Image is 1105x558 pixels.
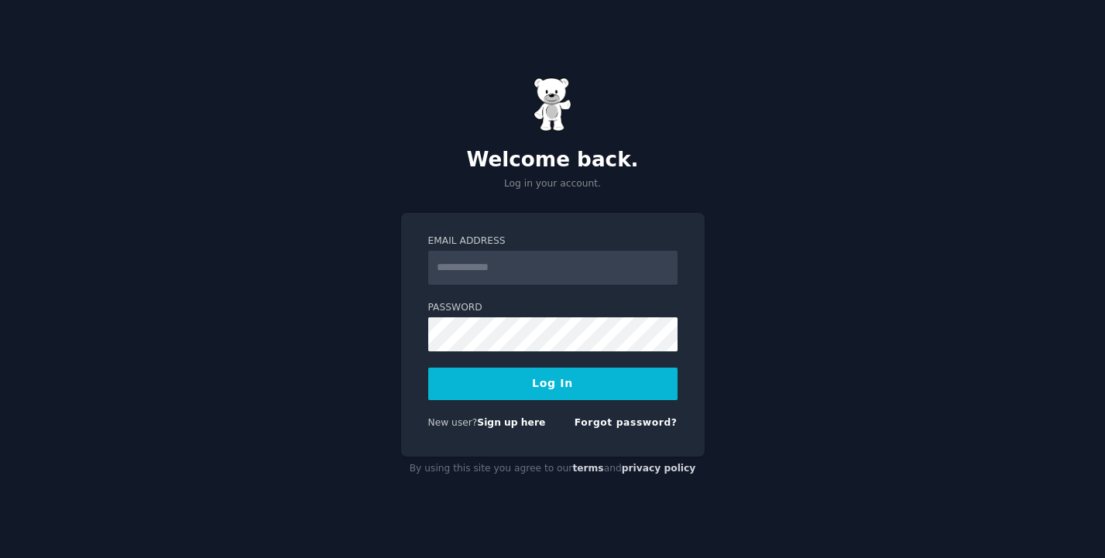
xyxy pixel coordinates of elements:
[401,148,705,173] h2: Welcome back.
[477,417,545,428] a: Sign up here
[428,417,478,428] span: New user?
[401,457,705,481] div: By using this site you agree to our and
[428,234,678,248] label: Email Address
[575,417,678,428] a: Forgot password?
[572,463,603,474] a: terms
[622,463,696,474] a: privacy policy
[401,177,705,191] p: Log in your account.
[428,368,678,400] button: Log In
[428,301,678,315] label: Password
[534,77,572,132] img: Gummy Bear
